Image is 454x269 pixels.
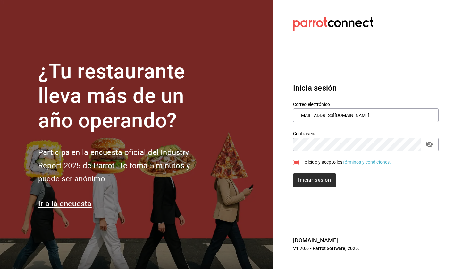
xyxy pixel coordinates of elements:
[38,59,211,133] h1: ¿Tu restaurante lleva más de un año operando?
[424,139,435,150] button: passwordField
[38,146,211,185] h2: Participa en la encuesta oficial del Industry Report 2025 de Parrot. Te toma 5 minutos y puede se...
[293,108,439,122] input: Ingresa tu correo electrónico
[293,82,439,94] h3: Inicia sesión
[293,245,439,252] p: V1.70.6 - Parrot Software, 2025.
[293,237,338,244] a: [DOMAIN_NAME]
[293,173,336,187] button: Iniciar sesión
[301,159,391,166] div: He leído y acepto los
[38,199,92,208] a: Ir a la encuesta
[293,131,439,135] label: Contraseña
[293,102,439,106] label: Correo electrónico
[342,160,391,165] a: Términos y condiciones.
